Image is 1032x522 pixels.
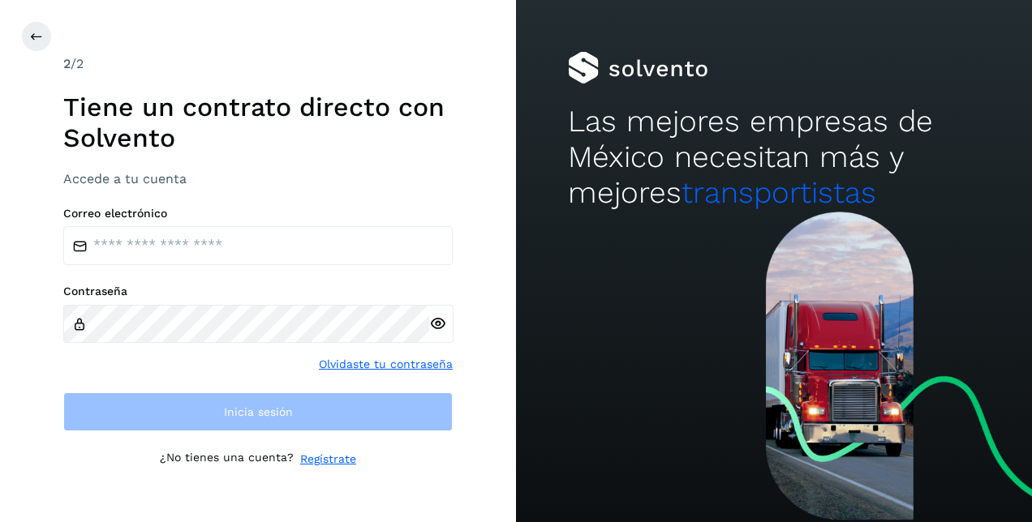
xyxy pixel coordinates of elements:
label: Contraseña [63,285,453,298]
span: Inicia sesión [224,406,293,417]
button: Inicia sesión [63,392,453,431]
h1: Tiene un contrato directo con Solvento [63,92,453,154]
label: Correo electrónico [63,207,453,220]
span: 2 [63,56,71,71]
span: transportistas [682,175,876,210]
a: Regístrate [300,451,356,468]
a: Olvidaste tu contraseña [319,356,453,373]
h3: Accede a tu cuenta [63,171,453,186]
div: /2 [63,54,453,74]
p: ¿No tienes una cuenta? [160,451,294,468]
h2: Las mejores empresas de México necesitan más y mejores [568,104,981,212]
